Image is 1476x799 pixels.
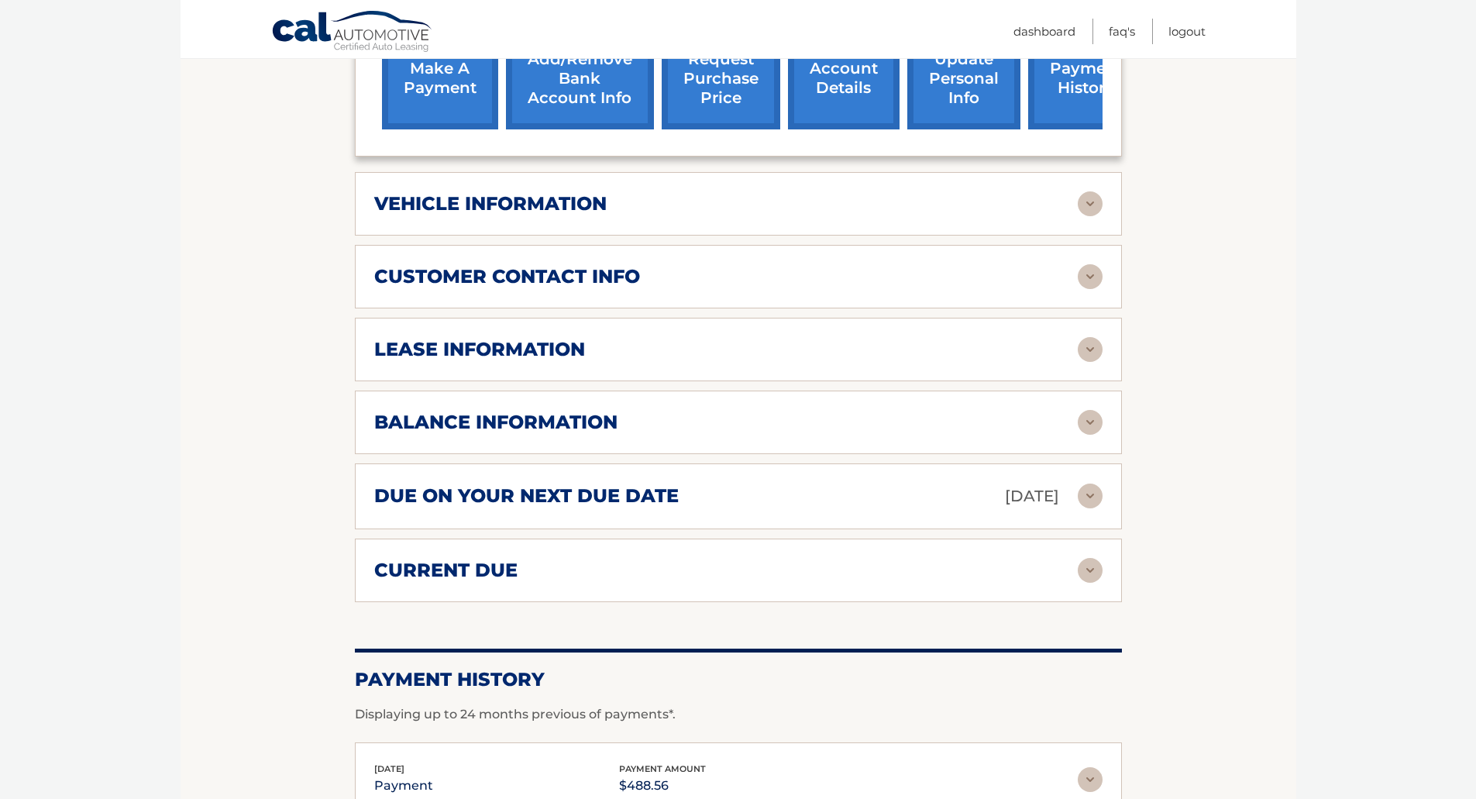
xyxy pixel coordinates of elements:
h2: lease information [374,338,585,361]
h2: Payment History [355,668,1122,691]
h2: current due [374,559,518,582]
img: accordion-rest.svg [1078,337,1103,362]
img: accordion-rest.svg [1078,264,1103,289]
img: accordion-rest.svg [1078,484,1103,508]
span: payment amount [619,763,706,774]
img: accordion-rest.svg [1078,191,1103,216]
a: payment history [1028,28,1144,129]
p: [DATE] [1005,483,1059,510]
a: Logout [1168,19,1206,44]
a: FAQ's [1109,19,1135,44]
img: accordion-rest.svg [1078,558,1103,583]
span: [DATE] [374,763,404,774]
p: payment [374,775,433,797]
a: Add/Remove bank account info [506,28,654,129]
a: account details [788,28,900,129]
a: make a payment [382,28,498,129]
h2: vehicle information [374,192,607,215]
a: Dashboard [1013,19,1075,44]
h2: balance information [374,411,618,434]
h2: customer contact info [374,265,640,288]
a: Cal Automotive [271,10,434,55]
a: request purchase price [662,28,780,129]
h2: due on your next due date [374,484,679,508]
img: accordion-rest.svg [1078,767,1103,792]
p: $488.56 [619,775,706,797]
a: update personal info [907,28,1020,129]
p: Displaying up to 24 months previous of payments*. [355,705,1122,724]
img: accordion-rest.svg [1078,410,1103,435]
